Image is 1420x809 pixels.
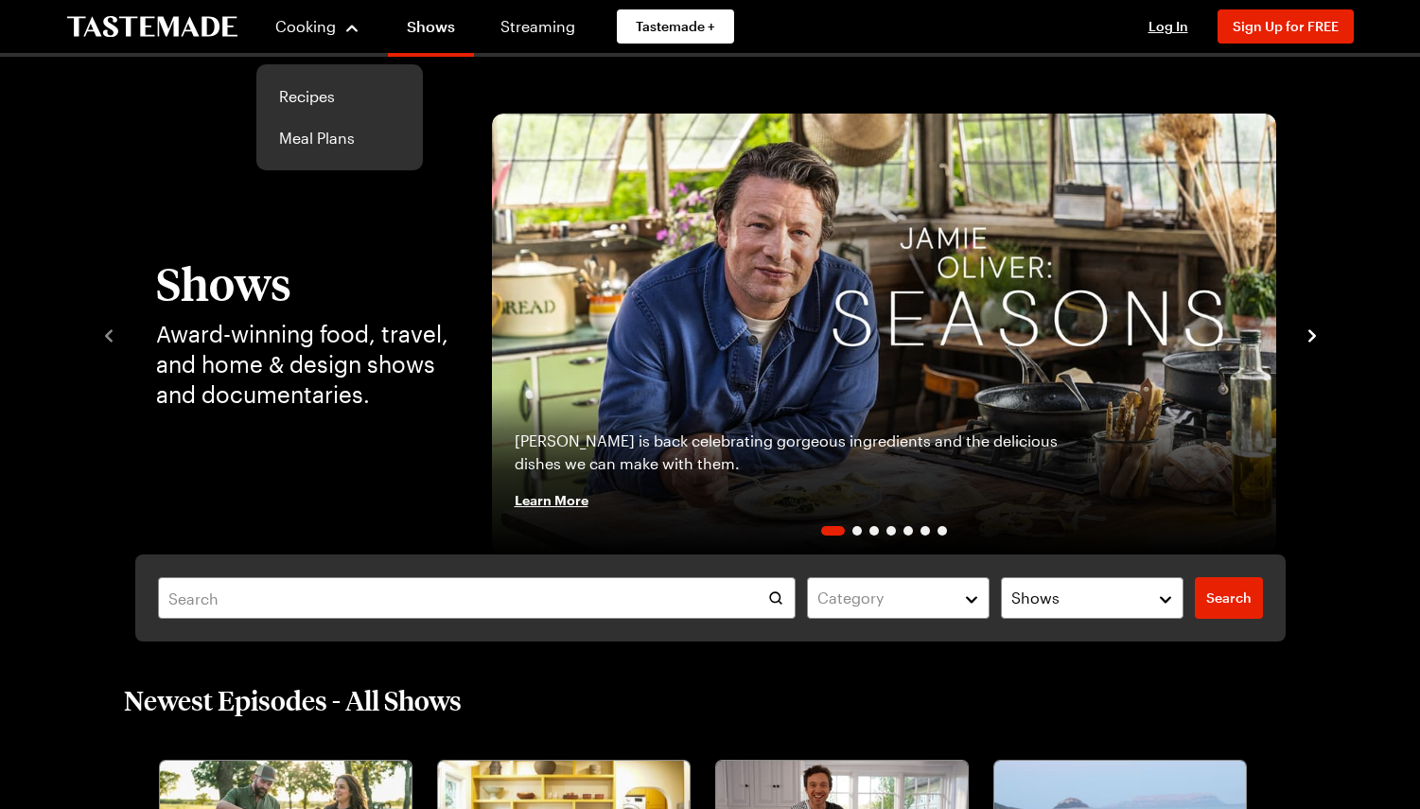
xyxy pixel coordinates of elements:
[275,4,361,49] button: Cooking
[1011,587,1060,609] span: Shows
[156,258,454,308] h1: Shows
[1001,577,1183,619] button: Shows
[1303,323,1322,345] button: navigate to next item
[515,490,588,509] span: Learn More
[1233,18,1339,34] span: Sign Up for FREE
[158,577,797,619] input: Search
[156,319,454,410] p: Award-winning food, travel, and home & design shows and documentaries.
[636,17,715,36] span: Tastemade +
[99,323,118,345] button: navigate to previous item
[492,114,1276,554] a: Jamie Oliver: Seasons[PERSON_NAME] is back celebrating gorgeous ingredients and the delicious dis...
[492,114,1276,554] div: 1 / 7
[268,76,412,117] a: Recipes
[492,114,1276,554] img: Jamie Oliver: Seasons
[920,526,930,536] span: Go to slide 6
[256,64,423,170] div: Cooking
[1195,577,1263,619] a: filters
[617,9,734,44] a: Tastemade +
[268,117,412,159] a: Meal Plans
[1148,18,1188,34] span: Log In
[1206,589,1252,607] span: Search
[1131,17,1206,36] button: Log In
[124,683,462,717] h2: Newest Episodes - All Shows
[1218,9,1354,44] button: Sign Up for FREE
[821,526,845,536] span: Go to slide 1
[869,526,879,536] span: Go to slide 3
[852,526,862,536] span: Go to slide 2
[275,17,336,35] span: Cooking
[938,526,947,536] span: Go to slide 7
[807,577,990,619] button: Category
[886,526,896,536] span: Go to slide 4
[515,430,1106,475] p: [PERSON_NAME] is back celebrating gorgeous ingredients and the delicious dishes we can make with ...
[817,587,951,609] div: Category
[903,526,913,536] span: Go to slide 5
[388,4,474,57] a: Shows
[67,16,237,38] a: To Tastemade Home Page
